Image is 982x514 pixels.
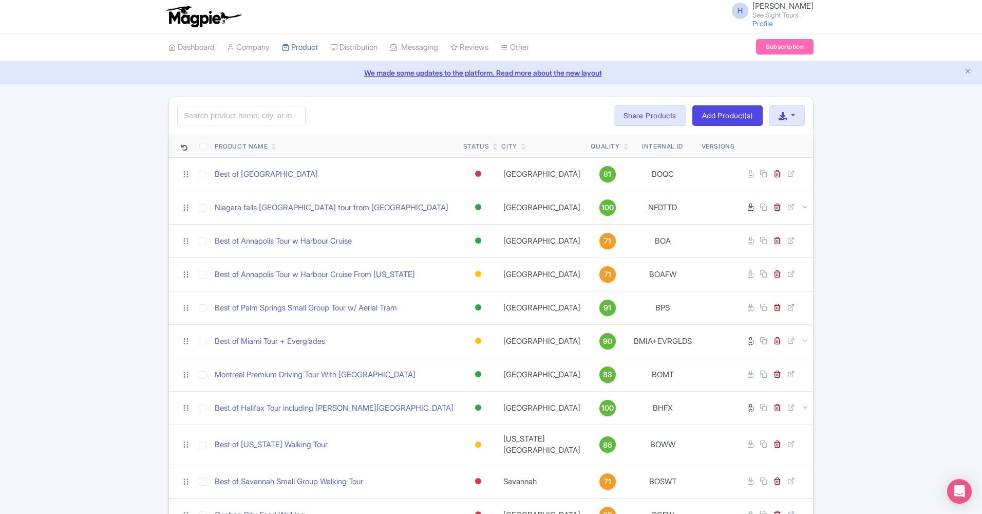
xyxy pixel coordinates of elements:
[752,12,814,19] small: See Sight Tours
[591,300,624,316] a: 91
[692,105,763,126] a: Add Product(s)
[330,33,377,62] a: Distribution
[168,33,215,62] a: Dashboard
[591,233,624,249] a: 71
[6,67,976,78] a: We made some updates to the platform. Read more about the new layout
[227,33,270,62] a: Company
[215,402,454,414] a: Best of Halifax Tour including [PERSON_NAME][GEOGRAPHIC_DATA]
[726,2,814,19] a: H [PERSON_NAME] See Sight Tours
[603,439,612,451] span: 86
[628,358,697,391] td: BOMT
[473,233,483,248] div: Active
[473,367,483,382] div: Active
[473,474,483,489] div: Inactive
[215,202,448,214] a: Niagara falls [GEOGRAPHIC_DATA] tour from [GEOGRAPHIC_DATA]
[473,167,483,181] div: Inactive
[215,476,363,488] a: Best of Savannah Small Group Walking Tour
[604,235,611,247] span: 71
[463,142,489,151] div: Status
[473,300,483,315] div: Active
[450,33,488,62] a: Reviews
[497,358,587,391] td: [GEOGRAPHIC_DATA]
[604,476,611,487] span: 71
[497,391,587,425] td: [GEOGRAPHIC_DATA]
[591,473,624,490] a: 71
[603,302,611,314] span: 91
[591,366,624,383] a: 88
[497,258,587,291] td: [GEOGRAPHIC_DATA]
[591,436,624,453] a: 86
[473,200,483,215] div: Active
[601,402,614,414] span: 100
[215,336,325,347] a: Best of Miami Tour + Everglades
[614,105,686,126] a: Share Products
[497,425,587,465] td: [US_STATE][GEOGRAPHIC_DATA]
[390,33,438,62] a: Messaging
[591,166,624,182] a: 81
[591,142,619,151] div: Quality
[591,333,624,350] a: 90
[215,302,397,314] a: Best of Palm Springs Small Group Tour w/ Aerial Tram
[473,334,483,348] div: Building
[628,134,697,158] th: Internal ID
[473,437,483,452] div: Building
[163,5,243,28] img: logo-ab69f6fb50320c5b225c76a69d11143b.png
[215,369,416,381] a: Montreal Premium Driving Tour With [GEOGRAPHIC_DATA]
[628,391,697,425] td: BHFX
[473,267,483,282] div: Building
[628,224,697,258] td: BOA
[628,465,697,498] td: BOSWT
[497,191,587,224] td: [GEOGRAPHIC_DATA]
[177,106,306,125] input: Search product name, city, or interal id
[591,199,624,216] a: 100
[628,324,697,358] td: BMIA+EVRGLDS
[501,33,529,62] a: Other
[756,39,814,54] a: Subscription
[604,269,611,280] span: 71
[603,336,612,347] span: 90
[215,439,328,451] a: Best of [US_STATE] Walking Tour
[603,169,611,180] span: 81
[215,235,352,247] a: Best of Annapolis Tour w Harbour Cruise
[591,400,624,416] a: 100
[628,425,697,465] td: BOWW
[732,3,748,19] span: H
[697,134,739,158] th: Versions
[628,291,697,324] td: BPS
[497,465,587,498] td: Savannah
[601,202,614,213] span: 100
[497,324,587,358] td: [GEOGRAPHIC_DATA]
[497,291,587,324] td: [GEOGRAPHIC_DATA]
[964,66,972,78] button: Close announcement
[497,224,587,258] td: [GEOGRAPHIC_DATA]
[628,258,697,291] td: BOAFW
[215,269,415,281] a: Best of Annapolis Tour w Harbour Cruise From [US_STATE]
[947,479,972,504] div: Open Intercom Messenger
[215,142,268,151] div: Product Name
[603,369,612,380] span: 88
[282,33,318,62] a: Product
[752,19,773,28] a: Profile
[628,191,697,224] td: NFDTTD
[215,169,318,180] a: Best of [GEOGRAPHIC_DATA]
[497,157,587,191] td: [GEOGRAPHIC_DATA]
[473,400,483,415] div: Active
[752,1,814,11] span: [PERSON_NAME]
[628,157,697,191] td: BOQC
[591,266,624,283] a: 71
[501,142,517,151] div: City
